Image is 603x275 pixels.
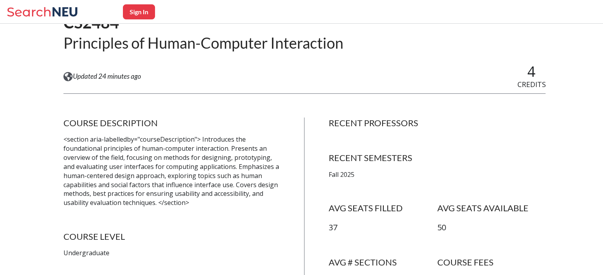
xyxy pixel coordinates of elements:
[63,33,343,53] h2: Principles of Human-Computer Interaction
[63,248,281,258] p: Undergraduate
[437,203,546,214] h4: AVG SEATS AVAILABLE
[437,257,546,268] h4: COURSE FEES
[63,118,281,129] h4: COURSE DESCRIPTION
[329,118,546,129] h4: RECENT PROFESSORS
[329,222,437,233] p: 37
[437,222,546,233] p: 50
[329,152,546,163] h4: RECENT SEMESTERS
[517,80,546,89] span: CREDITS
[527,62,536,81] span: 4
[63,231,281,242] h4: COURSE LEVEL
[329,203,437,214] h4: AVG SEATS FILLED
[63,135,281,207] p: <section aria-labelledby="courseDescription"> Introduces the foundational principles of human-com...
[329,257,437,268] h4: AVG # SECTIONS
[123,4,155,19] button: Sign In
[329,170,546,179] p: Fall 2025
[73,72,141,81] span: Updated 24 minutes ago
